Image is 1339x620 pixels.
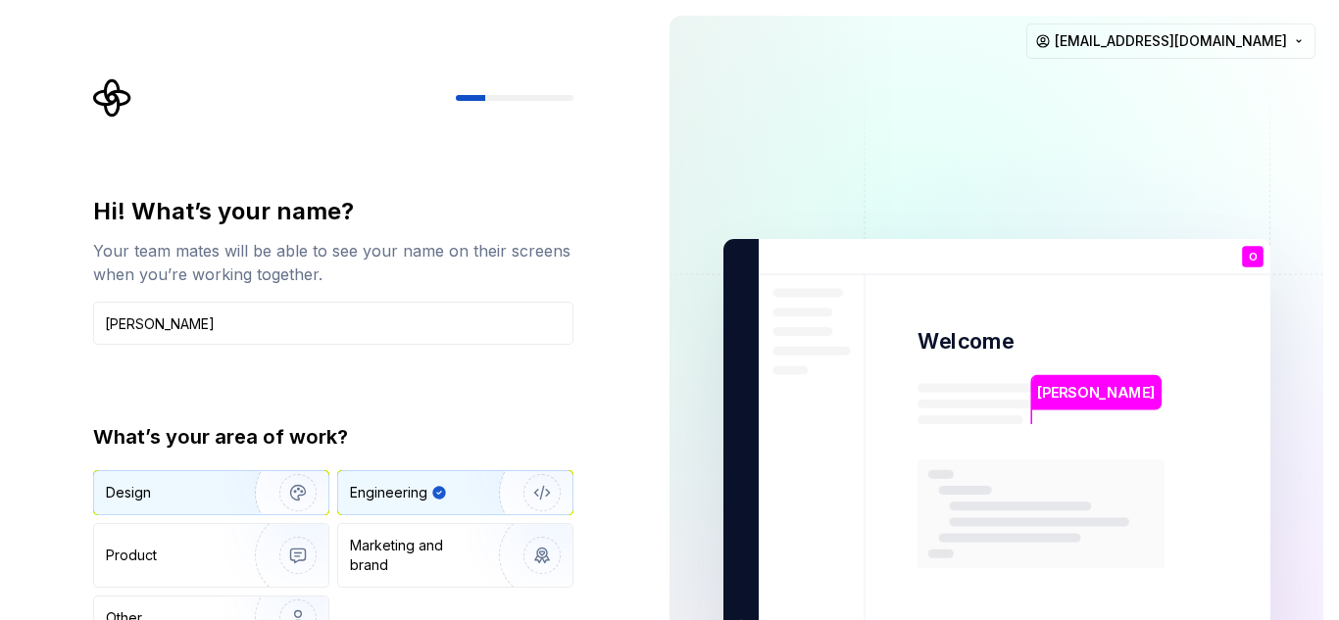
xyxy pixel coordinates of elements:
div: Hi! What’s your name? [93,196,573,227]
p: O [1248,252,1257,262]
div: Engineering [350,483,427,502]
div: What’s your area of work? [93,423,573,451]
p: Welcome [917,327,1014,356]
div: Your team mates will be able to see your name on their screens when you’re working together. [93,239,573,286]
div: Marketing and brand [350,536,482,575]
svg: Supernova Logo [93,78,132,118]
span: [EMAIL_ADDRESS][DOMAIN_NAME] [1055,31,1287,51]
button: [EMAIL_ADDRESS][DOMAIN_NAME] [1026,24,1315,59]
div: Design [106,483,151,502]
input: Han Solo [93,302,573,345]
div: Product [106,546,157,565]
p: [PERSON_NAME] [1037,382,1155,404]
